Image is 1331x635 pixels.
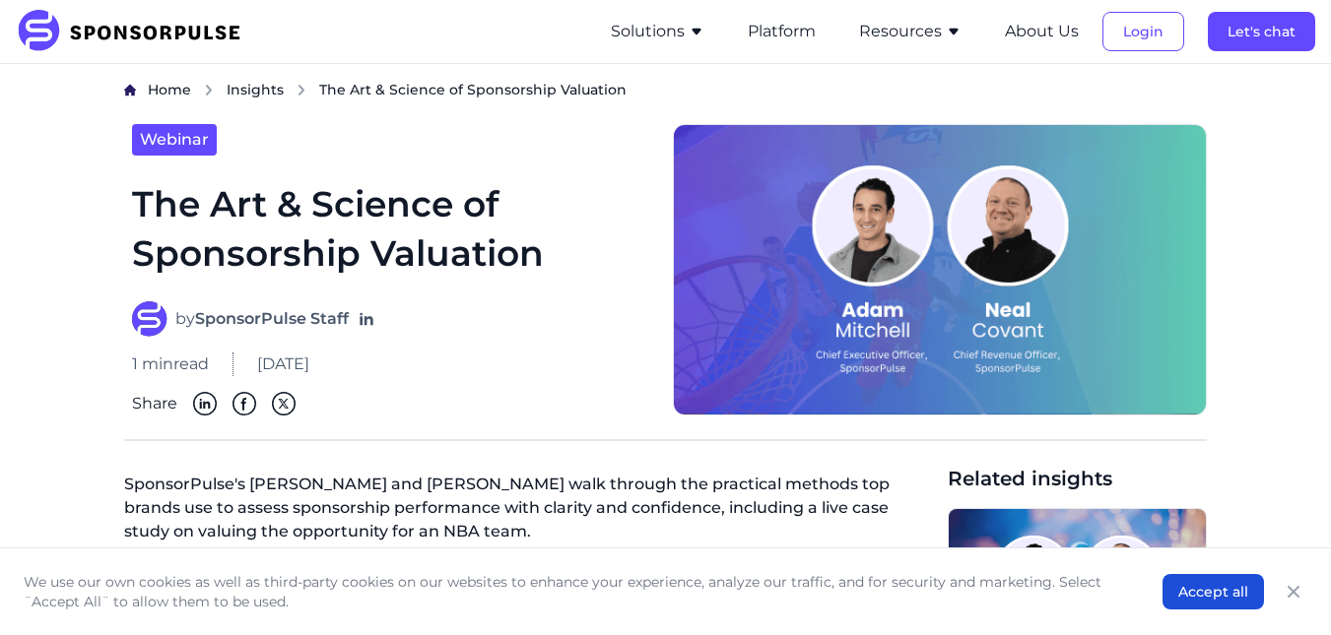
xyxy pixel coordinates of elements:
img: SponsorPulse Staff [132,301,167,337]
a: About Us [1005,23,1079,40]
img: chevron right [203,84,215,96]
button: Platform [748,20,816,43]
p: We use our own cookies as well as third-party cookies on our websites to enhance your experience,... [24,572,1123,611]
img: On-Demand-Webinar Cover Image [673,124,1207,416]
span: [DATE] [257,352,309,376]
a: Login [1102,23,1184,40]
button: Let's chat [1208,12,1315,51]
span: The Art & Science of Sponsorship Valuation [319,80,627,99]
span: Share [132,392,177,415]
strong: SponsorPulse Staff [195,309,349,328]
img: chevron right [296,84,307,96]
button: Close [1280,578,1307,605]
img: Home [124,84,136,96]
a: Let's chat [1208,23,1315,40]
h1: The Art & Science of Sponsorship Valuation [132,179,650,279]
button: Resources [859,20,962,43]
span: 1 min read [132,352,209,376]
a: Webinar [132,124,217,156]
img: Twitter [272,392,296,415]
img: Linkedin [193,392,217,415]
img: SponsorPulse [16,10,255,53]
button: Solutions [611,20,704,43]
button: Login [1102,12,1184,51]
a: Platform [748,23,816,40]
span: by [175,307,349,331]
img: Facebook [233,392,256,415]
a: Insights [227,80,284,100]
span: Insights [227,81,284,98]
span: Home [148,81,191,98]
button: Accept all [1163,574,1264,609]
p: SponsorPulse's [PERSON_NAME] and [PERSON_NAME] walk through the practical methods top brands use ... [124,465,932,559]
a: Follow on LinkedIn [357,309,376,329]
button: About Us [1005,20,1079,43]
a: Home [148,80,191,100]
span: Related insights [948,465,1207,492]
